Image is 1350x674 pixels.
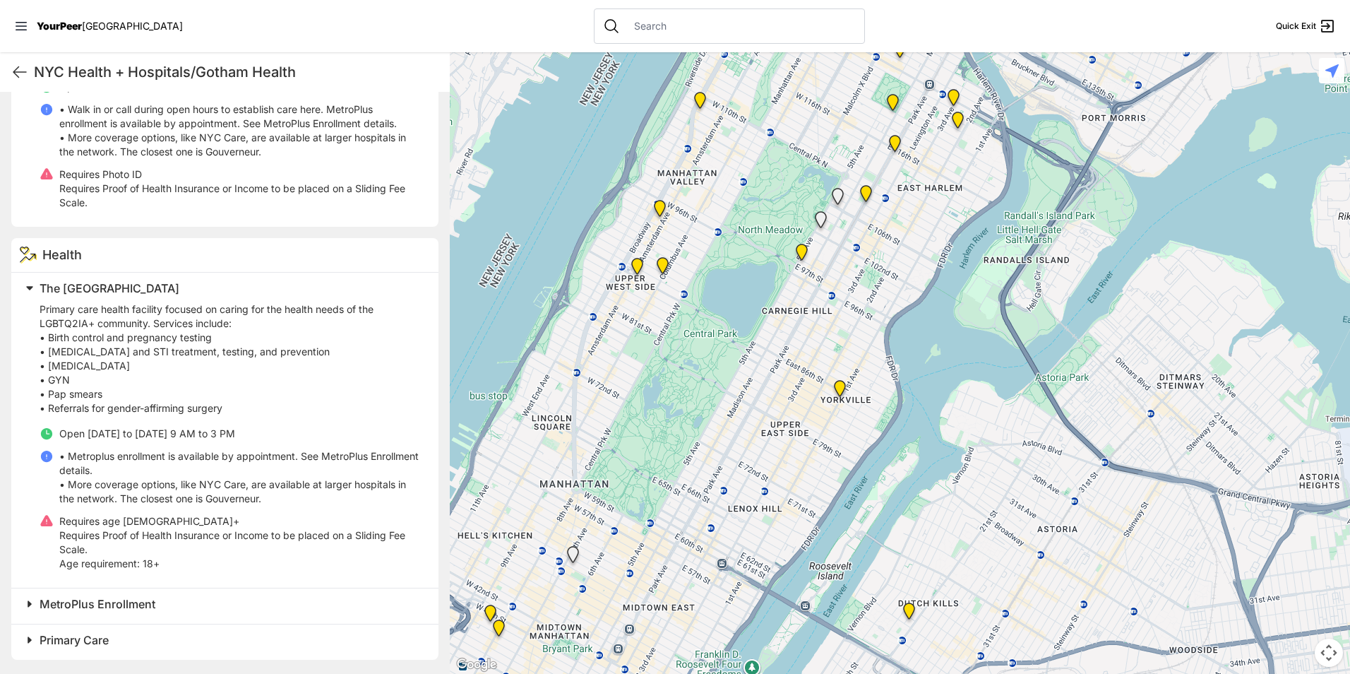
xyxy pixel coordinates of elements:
a: YourPeer[GEOGRAPHIC_DATA] [37,22,183,30]
span: Quick Exit [1276,20,1316,32]
p: Requires Photo ID [59,167,422,182]
span: Open [DATE] to [DATE] 9 AM to 3 PM [59,427,235,439]
div: WeWork Coworking Space [891,41,909,64]
div: Long Island City, Main Office [900,603,918,625]
div: TOP Opportunities / Green Keepers [654,257,671,280]
span: MetroPlus Enrollment [40,597,155,611]
div: Amsterdam Family Health Center [651,200,669,223]
span: Primary Care [40,633,109,647]
div: Home of Integrated Behavioral Health [886,135,904,158]
span: YourPeer [37,20,82,32]
div: Harlem Vets Center [945,89,962,112]
div: Clinical Headquarters [691,92,709,114]
div: NYC Metro [482,605,499,627]
div: Hospital Adult Outpatient Psychiatry Clinic: 5th Avenue [793,244,811,266]
div: Hospital Adult Outpatient Psychiatry Clinic: 106th Street [829,188,847,211]
p: 18+ [59,557,422,571]
input: Search [626,19,856,33]
span: Health [42,247,82,262]
button: Map camera controls [1315,639,1343,667]
a: Open this area in Google Maps (opens a new window) [453,656,500,674]
p: Requires Proof of Health Insurance or Income to be placed on a Sliding Fee Scale. [59,182,422,210]
p: Requires age [DEMOGRAPHIC_DATA]+ [59,514,422,528]
p: Requires Proof of Health Insurance or Income to be placed on a Sliding Fee Scale. [59,528,422,557]
div: East Harlem Health Outreach Partnership (EHHOP), Closed [812,211,830,234]
p: • Metroplus enrollment is available by appointment. See MetroPlus Enrollment details. • More cove... [59,449,422,506]
span: Age requirement: [59,557,140,569]
div: Main Office [490,620,508,642]
div: Trauma-Informed Yoga [831,380,849,403]
span: The [GEOGRAPHIC_DATA] [40,281,179,295]
span: [GEOGRAPHIC_DATA] [82,20,183,32]
a: Quick Exit [1276,18,1336,35]
img: Google [453,656,500,674]
p: Primary care health facility focused on caring for the health needs of the LGBTQ2IA+ community. S... [40,302,422,415]
p: • Walk in or call during open hours to establish care here. MetroPlus enrollment is available by ... [59,102,422,159]
h1: NYC Health + Hospitals/Gotham Health [34,62,438,82]
div: Midtown, Closed [564,546,582,569]
div: 86th Street [628,258,646,280]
